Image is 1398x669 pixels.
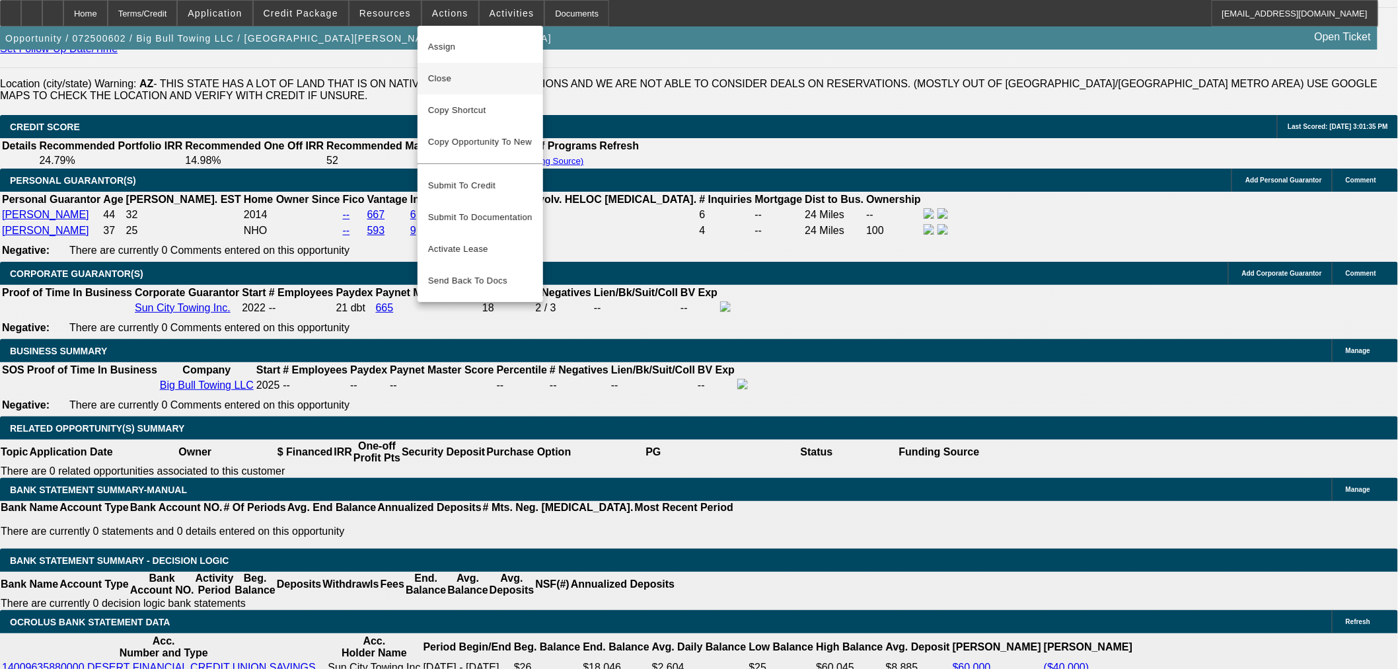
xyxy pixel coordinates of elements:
span: Submit To Credit [428,178,533,194]
span: Copy Opportunity To New [428,137,532,147]
span: Activate Lease [428,241,533,257]
span: Submit To Documentation [428,210,533,225]
span: Assign [428,39,533,55]
span: Close [428,71,533,87]
span: Copy Shortcut [428,102,533,118]
span: Send Back To Docs [428,273,533,289]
